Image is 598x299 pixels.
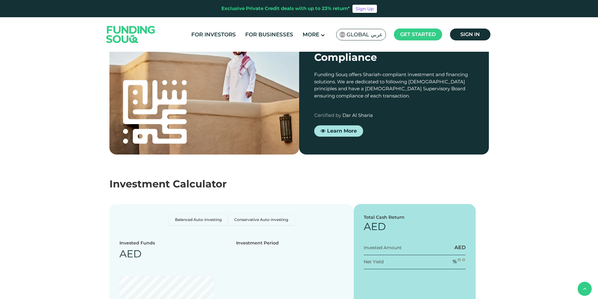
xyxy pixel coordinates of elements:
a: Sign in [450,29,490,40]
span: Learn More [327,128,357,134]
span: Investment [109,178,170,190]
div: Basic radio toggle button group [169,214,294,225]
span: More [303,31,319,38]
i: 15 forecasted net yield ~ 23% IRR [458,258,461,262]
span: Dar Al Sharia [342,112,373,118]
span: Calculator [173,178,227,190]
label: Conservative Auto-investing [228,214,294,225]
div: [DEMOGRAPHIC_DATA] Compliance [314,35,474,65]
span: % [452,259,457,265]
img: shariah-img [109,20,299,155]
span: Get started [400,31,436,37]
span: Certified by [314,112,341,118]
span: Global عربي [347,31,383,38]
div: Investment Period [236,240,279,246]
span: AED [364,220,386,233]
div: Funding Souq offers Shariah-compliant investment and financing solutions. We are dedicated to fol... [314,71,474,99]
div: Total Cash Return [364,214,466,221]
span: Sign in [460,31,480,37]
div: Exclusive Private Credit deals with up to 23% return* [221,5,350,12]
a: For Businesses [244,29,295,40]
a: Learn More [314,125,363,136]
label: Balanced Auto-investing [169,214,228,225]
div: Invested Funds [119,240,155,246]
img: SA Flag [340,32,345,37]
a: Sign Up [352,5,377,13]
span: Net Yield [364,259,384,264]
span: AED [454,244,466,250]
i: 10 forecasted net yield ~ 19.6% IRR [462,258,465,262]
a: For Investors [190,29,237,40]
span: AED [119,248,141,260]
button: back [578,282,592,296]
img: Logo [100,18,161,50]
div: Invested Amount [364,244,402,251]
